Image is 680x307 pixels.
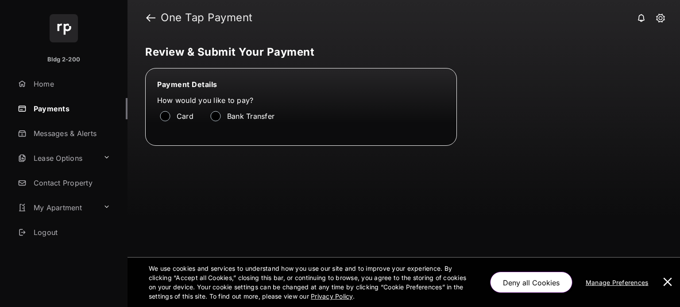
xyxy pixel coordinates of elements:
[14,222,127,243] a: Logout
[14,98,127,119] a: Payments
[47,55,80,64] p: Bldg 2-200
[145,47,655,57] h5: Review & Submit Your Payment
[311,292,352,300] u: Privacy Policy
[14,123,127,144] a: Messages & Alerts
[14,73,127,95] a: Home
[14,148,100,169] a: Lease Options
[50,14,78,42] img: svg+xml;base64,PHN2ZyB4bWxucz0iaHR0cDovL3d3dy53My5vcmcvMjAwMC9zdmciIHdpZHRoPSI2NCIgaGVpZ2h0PSI2NC...
[157,96,423,105] label: How would you like to pay?
[227,112,274,121] label: Bank Transfer
[14,172,127,193] a: Contact Property
[157,80,217,89] span: Payment Details
[490,272,572,293] button: Deny all Cookies
[161,12,253,23] strong: One Tap Payment
[586,279,652,286] u: Manage Preferences
[14,197,100,218] a: My Apartment
[177,112,193,121] label: Card
[149,264,471,301] p: We use cookies and services to understand how you use our site and to improve your experience. By...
